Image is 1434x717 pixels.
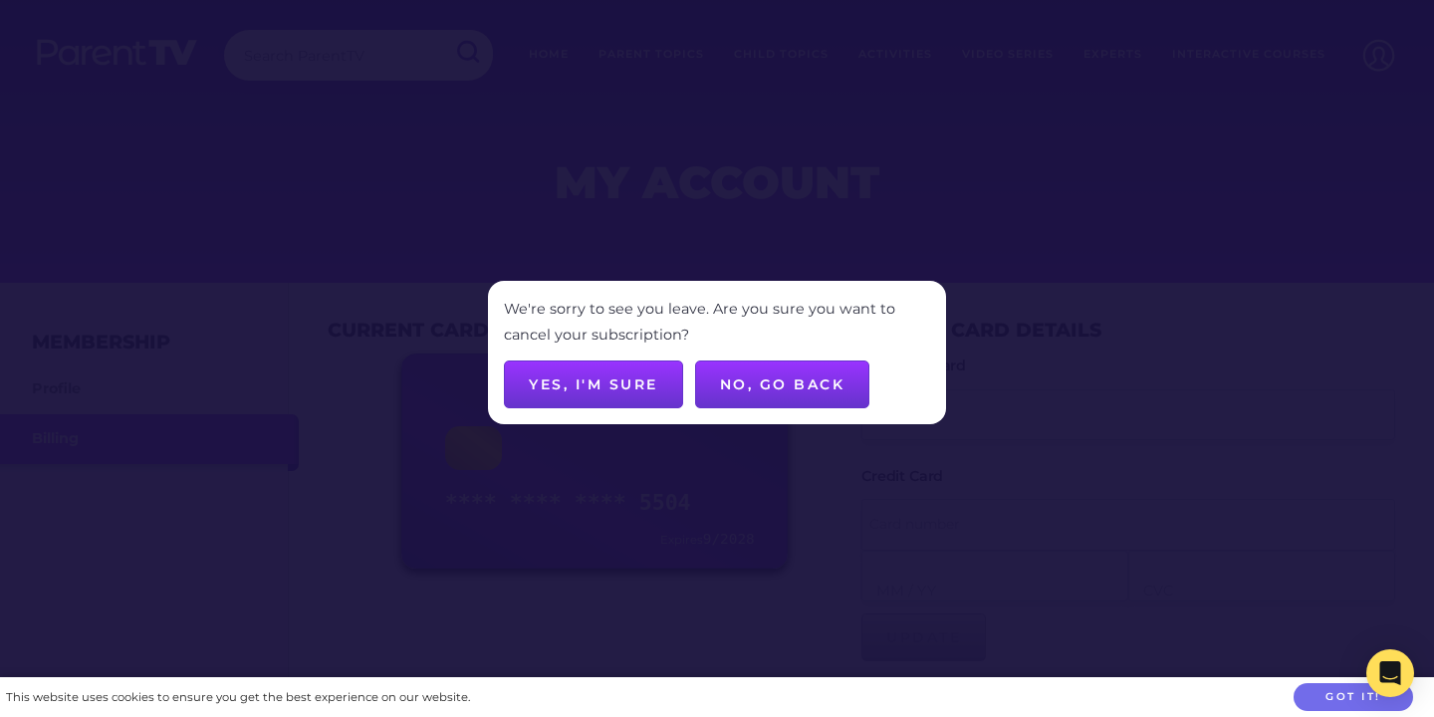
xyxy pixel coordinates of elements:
button: Yes, I'm sure [504,360,683,408]
div: This website uses cookies to ensure you get the best experience on our website. [6,687,470,708]
div: Open Intercom Messenger [1366,649,1414,697]
button: Got it! [1294,683,1413,712]
button: No, go back [695,360,870,408]
div: We're sorry to see you leave. Are you sure you want to cancel your subscription? [504,297,930,349]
